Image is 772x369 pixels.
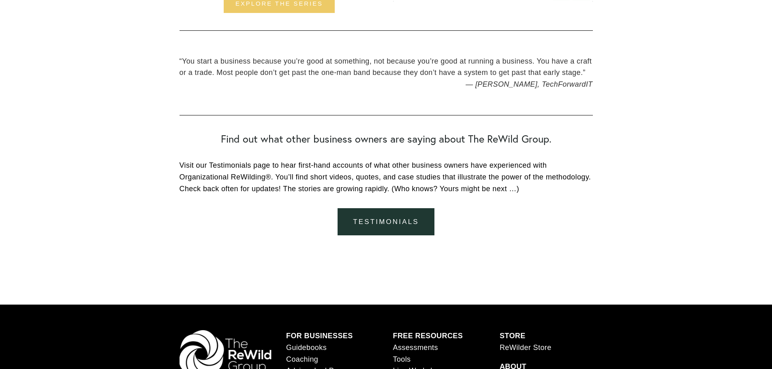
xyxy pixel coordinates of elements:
[286,332,353,340] strong: FOR BUSINESSES
[180,160,593,194] p: Visit our Testimonials page to hear first-hand accounts of what other business owners have experi...
[500,342,552,354] a: ReWilder Store
[500,332,526,340] strong: STORE
[180,133,593,145] h2: Find out what other business owners are saying about The ReWild Group.
[180,55,593,79] blockquote: You start a business because you’re good at something, not because you’re good at running a busin...
[583,68,585,77] span: ”
[393,342,438,354] a: Assessments
[393,354,411,365] a: Tools
[286,342,327,354] a: Guidebooks
[393,332,463,340] strong: FREE RESOURCES
[393,330,463,342] a: FREE RESOURCES
[338,208,434,235] a: Testimonials
[286,354,318,365] a: Coaching
[500,330,526,342] a: STORE
[286,330,353,342] a: FOR BUSINESSES
[180,79,593,90] figcaption: — [PERSON_NAME], TechForwardIT
[180,57,182,65] span: “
